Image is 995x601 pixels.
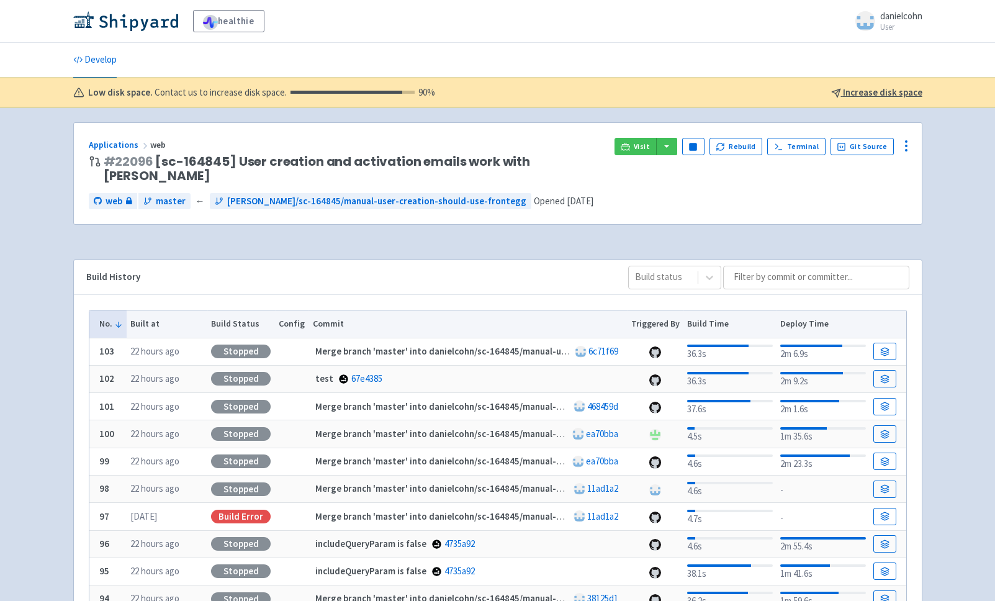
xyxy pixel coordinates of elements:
a: Build Details [873,453,896,470]
span: ← [196,194,205,209]
div: Build History [86,270,608,284]
strong: Merge branch 'master' into danielcohn/sc-164845/manual-user-creation-should-use-frontegg [315,400,705,412]
a: Build Details [873,398,896,415]
div: Stopped [211,372,271,386]
b: 100 [99,428,114,440]
a: Build Details [873,508,896,525]
a: Build Details [873,425,896,443]
div: 4.6s [687,452,772,471]
b: 99 [99,455,109,467]
th: Build Status [207,310,275,338]
div: 36.3s [687,342,772,361]
span: [sc-164845] User creation and activation emails work with [PERSON_NAME] [104,155,605,183]
div: Stopped [211,427,271,441]
a: master [138,193,191,210]
div: Stopped [211,482,271,496]
a: Build Details [873,563,896,580]
time: 22 hours ago [130,400,179,412]
a: Git Source [831,138,894,155]
a: danielcohn User [848,11,922,31]
th: Deploy Time [777,310,870,338]
time: 22 hours ago [130,455,179,467]
a: Develop [73,43,117,78]
div: Stopped [211,454,271,468]
div: 4.6s [687,535,772,554]
div: 2m 6.9s [780,342,865,361]
strong: test [315,373,333,384]
a: Build Details [873,535,896,553]
span: [PERSON_NAME]/sc-164845/manual-user-creation-should-use-frontegg [227,194,526,209]
a: 468459d [587,400,618,412]
time: 22 hours ago [130,345,179,357]
time: 22 hours ago [130,538,179,549]
time: 22 hours ago [130,565,179,577]
a: web [89,193,137,210]
div: 1m 35.6s [780,425,865,444]
a: 4735a92 [444,565,475,577]
a: ea70bba [586,455,618,467]
strong: Merge branch 'master' into danielcohn/sc-164845/manual-user-creation-should-use-frontegg [315,455,705,467]
div: 37.6s [687,397,772,417]
time: 22 hours ago [130,428,179,440]
strong: includeQueryParam is false [315,538,426,549]
a: healthie [193,10,264,32]
span: danielcohn [880,10,922,22]
div: 4.7s [687,507,772,526]
th: Config [275,310,309,338]
a: 11ad1a2 [587,510,618,522]
th: Built at [127,310,207,338]
a: 67e4385 [351,373,382,384]
a: 11ad1a2 [587,482,618,494]
th: Commit [308,310,627,338]
div: Stopped [211,564,271,578]
a: Visit [615,138,657,155]
u: Increase disk space [843,86,922,98]
div: - [780,508,865,525]
div: 90 % [290,86,435,100]
img: Shipyard logo [73,11,178,31]
strong: includeQueryParam is false [315,565,426,577]
div: 1m 41.6s [780,562,865,581]
button: No. [99,317,123,330]
span: master [156,194,186,209]
b: 101 [99,400,114,412]
div: 4.5s [687,425,772,444]
strong: Merge branch 'master' into danielcohn/sc-164845/manual-user-creation-should-use-frontegg [315,482,705,494]
div: 2m 9.2s [780,369,865,389]
b: 97 [99,510,109,522]
div: Stopped [211,400,271,413]
div: 2m 1.6s [780,397,865,417]
a: Build Details [873,343,896,360]
b: Low disk space. [88,86,153,100]
div: - [780,481,865,497]
b: 103 [99,345,114,357]
b: 96 [99,538,109,549]
a: 6c71f69 [588,345,618,357]
strong: Merge branch 'master' into danielcohn/sc-164845/manual-user-creation-should-use-frontegg [315,428,705,440]
small: User [880,23,922,31]
a: Build Details [873,481,896,498]
div: 38.1s [687,562,772,581]
a: ea70bba [586,428,618,440]
div: 36.3s [687,369,772,389]
button: Pause [682,138,705,155]
th: Build Time [683,310,777,338]
time: [DATE] [567,195,593,207]
div: 2m 23.3s [780,452,865,471]
b: 95 [99,565,109,577]
span: Visit [634,142,650,151]
button: Rebuild [709,138,763,155]
div: Stopped [211,345,271,358]
span: Contact us to increase disk space. [155,86,435,100]
div: Build Error [211,510,271,523]
span: Opened [534,195,593,207]
time: 22 hours ago [130,482,179,494]
time: [DATE] [130,510,157,522]
div: 4.6s [687,479,772,499]
a: [PERSON_NAME]/sc-164845/manual-user-creation-should-use-frontegg [210,193,531,210]
a: 4735a92 [444,538,475,549]
th: Triggered By [627,310,683,338]
time: 22 hours ago [130,373,179,384]
div: 2m 55.4s [780,535,865,554]
a: Build Details [873,370,896,387]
